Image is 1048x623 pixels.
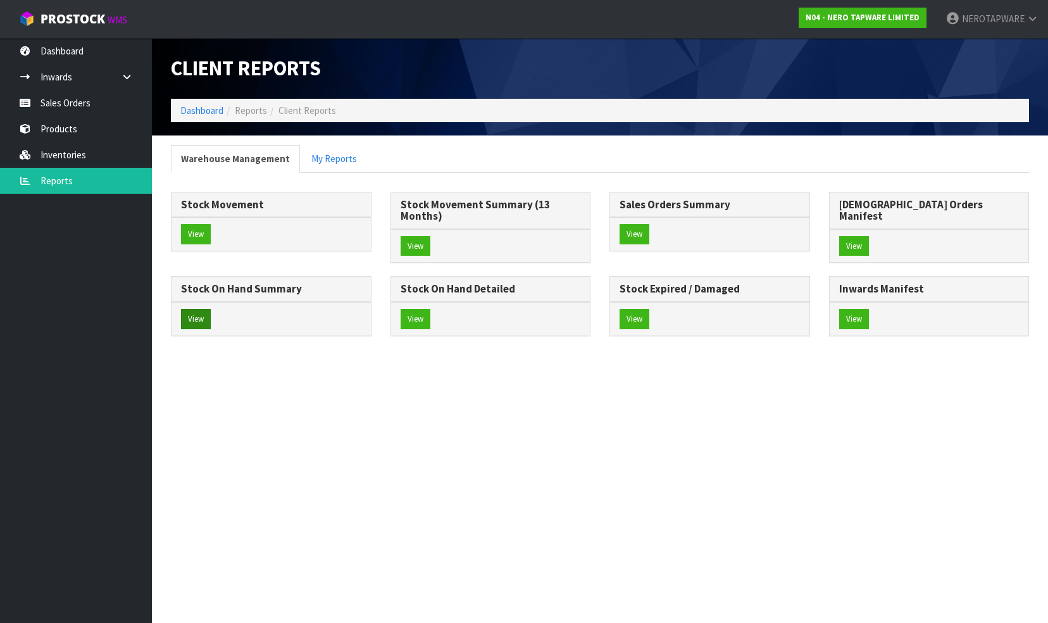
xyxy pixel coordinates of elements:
span: Reports [235,104,267,116]
h3: Stock Expired / Damaged [620,283,800,295]
h3: Sales Orders Summary [620,199,800,211]
button: View [839,236,869,256]
small: WMS [108,14,127,26]
h3: Stock On Hand Detailed [401,283,581,295]
span: NEROTAPWARE [962,13,1025,25]
a: Dashboard [180,104,223,116]
strong: N04 - NERO TAPWARE LIMITED [806,12,920,23]
button: View [401,309,430,329]
button: View [181,309,211,329]
button: View [620,309,649,329]
a: Warehouse Management [171,145,300,172]
h3: Stock Movement [181,199,361,211]
img: cube-alt.png [19,11,35,27]
h3: Inwards Manifest [839,283,1020,295]
span: ProStock [41,11,105,27]
button: View [181,224,211,244]
span: Client Reports [278,104,336,116]
h3: Stock Movement Summary (13 Months) [401,199,581,222]
span: Client Reports [171,55,321,81]
button: View [401,236,430,256]
button: View [620,224,649,244]
h3: [DEMOGRAPHIC_DATA] Orders Manifest [839,199,1020,222]
button: View [839,309,869,329]
h3: Stock On Hand Summary [181,283,361,295]
a: My Reports [301,145,367,172]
